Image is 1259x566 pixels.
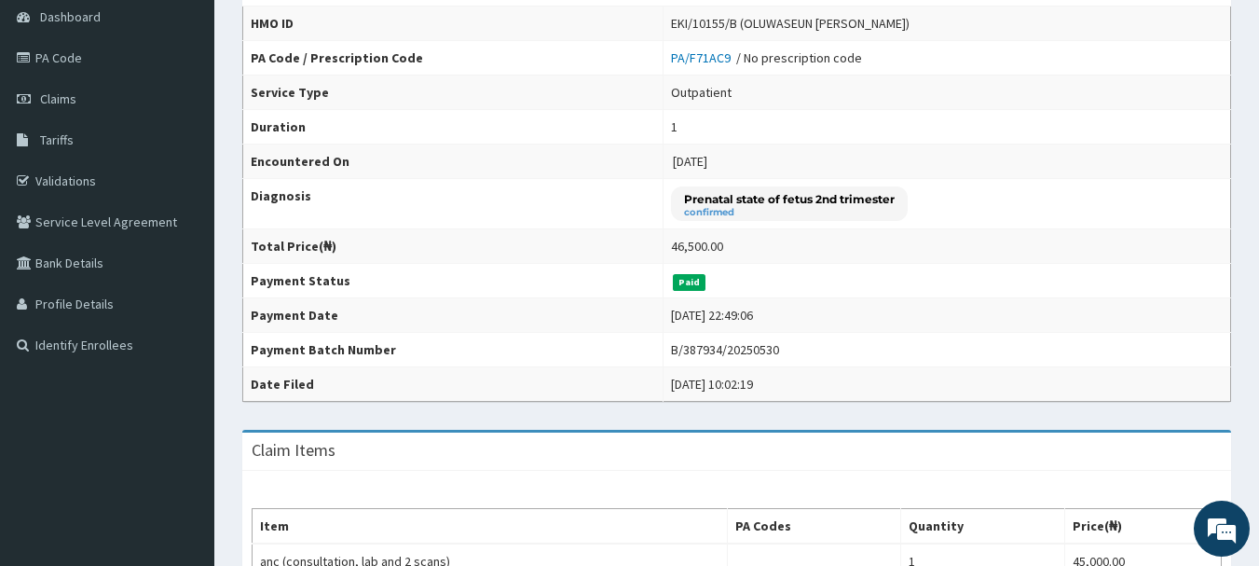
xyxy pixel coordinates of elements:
div: [DATE] 22:49:06 [671,306,753,324]
div: 1 [671,117,677,136]
div: 46,500.00 [671,237,723,255]
span: Dashboard [40,8,101,25]
th: Encountered On [243,145,664,179]
div: [DATE] 10:02:19 [671,375,753,393]
div: EKI/10155/B (OLUWASEUN [PERSON_NAME]) [671,14,910,33]
span: [DATE] [673,153,707,170]
th: PA Code / Prescription Code [243,41,664,76]
th: Price(₦) [1064,509,1221,545]
p: Prenatal state of fetus 2nd trimester [684,191,895,207]
div: B/387934/20250530 [671,340,779,359]
th: HMO ID [243,7,664,41]
th: Date Filed [243,367,664,402]
th: Diagnosis [243,179,664,229]
th: Payment Date [243,298,664,333]
th: Duration [243,110,664,145]
span: Tariffs [40,131,74,148]
th: Quantity [901,509,1064,545]
div: / No prescription code [671,48,862,67]
th: Item [253,509,728,545]
div: Outpatient [671,83,732,102]
a: PA/F71AC9 [671,49,736,66]
small: confirmed [684,208,895,217]
span: Claims [40,90,76,107]
span: Paid [673,274,706,291]
h3: Claim Items [252,442,335,459]
th: Service Type [243,76,664,110]
th: PA Codes [727,509,901,545]
th: Payment Status [243,264,664,298]
th: Payment Batch Number [243,333,664,367]
th: Total Price(₦) [243,229,664,264]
